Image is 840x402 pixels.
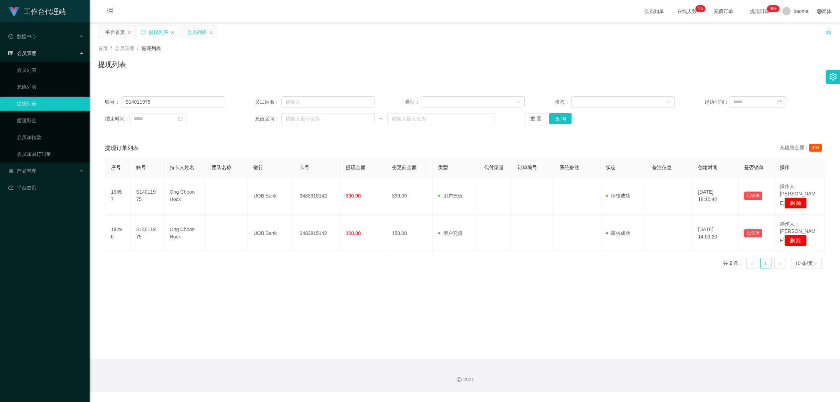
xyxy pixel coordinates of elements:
sup: 1036 [767,5,779,12]
td: S14011975 [131,177,164,215]
i: 图标: down [666,100,671,105]
span: 账号： [105,98,121,106]
a: 图标: dashboard平台首页 [8,181,84,195]
span: 操作人：[PERSON_NAME] [780,221,815,243]
span: 操作人：[PERSON_NAME] [780,183,815,206]
sup: 26 [695,5,706,12]
span: 订单编号 [518,165,537,170]
span: ~ [375,115,387,123]
span: 100.00 [346,230,361,236]
button: 删 除 [784,197,807,209]
span: 审核成功 [606,230,630,236]
span: / [137,46,139,51]
p: 6 [700,5,703,12]
i: 图标: calendar [777,99,782,104]
span: 提现订单列表 [105,144,139,152]
h1: 提现列表 [98,59,126,70]
span: 序号 [111,165,121,170]
td: UOB Bank [248,177,294,215]
i: 图标: copyright [457,377,462,382]
a: 工作台代理端 [8,8,66,14]
span: 卡号 [300,165,309,170]
span: 会员管理 [8,50,36,56]
button: 查 询 [549,113,572,124]
button: 删 除 [784,235,807,246]
button: 已锁单 [744,192,762,200]
div: 平台首页 [105,26,125,39]
a: 赠送彩金 [17,113,84,127]
input: 请输入最小值为 [281,113,375,124]
span: 用户充值 [438,193,463,199]
span: 状态： [555,98,571,106]
i: 图标: table [8,51,13,56]
i: 图标: right [778,262,782,266]
li: 上一页 [746,258,757,269]
li: 下一页 [774,258,785,269]
a: 充值列表 [17,80,84,94]
input: 请输入 [281,96,375,108]
span: 首页 [98,46,108,51]
span: 用户充值 [438,230,463,236]
i: 图标: appstore-o [8,168,13,173]
span: 490 [809,144,822,152]
span: 状态 [606,165,616,170]
a: 会员加减打码量 [17,147,84,161]
i: 图标: calendar [178,116,183,121]
p: 2 [698,5,701,12]
td: 150.00 [386,215,433,252]
span: 创建时间 [698,165,717,170]
span: 充值订单 [710,9,737,14]
a: 提现列表 [17,97,84,111]
td: UOB Bank [248,215,294,252]
a: 会员列表 [17,63,84,77]
div: 会员列表 [187,26,207,39]
button: 已锁单 [744,229,762,237]
span: 操作 [780,165,790,170]
i: 图标: setting [829,73,837,81]
span: 会员管理 [115,46,134,51]
i: 图标: close [209,30,213,35]
i: 图标: check-circle-o [8,34,13,39]
div: 充值总金额： [780,144,825,152]
td: 19457 [105,177,131,215]
span: 员工姓名： [255,98,281,106]
span: 代付渠道 [484,165,504,170]
i: 图标: menu-fold [98,0,122,23]
span: 变更前金额 [392,165,416,170]
span: 团队名称 [212,165,231,170]
span: 提现列表 [141,46,161,51]
span: 提现订单 [747,9,773,14]
li: 共 2 条， [723,258,743,269]
i: 图标: unlock [825,28,832,35]
input: 请输入 [121,96,225,108]
span: 充值区间： [255,115,281,123]
span: 持卡人姓名 [170,165,194,170]
span: 在线人数 [674,9,700,14]
span: 提现金额 [346,165,365,170]
input: 请输入最大值为 [387,113,495,124]
span: 起始时间： [705,98,729,106]
i: 图标: left [750,262,754,266]
span: 账号 [136,165,146,170]
i: 图标: sync [141,30,146,35]
img: logo.9652507e.png [8,7,20,17]
div: 提现列表 [149,26,168,39]
td: Ong Choon Hock [164,215,206,252]
span: 390.00 [346,193,361,199]
div: 2021 [95,376,834,383]
span: 银行 [253,165,263,170]
span: 审核成功 [606,193,630,199]
a: 1 [761,258,771,269]
td: [DATE] 18:10:42 [692,177,738,215]
button: 重 置 [525,113,547,124]
i: 图标: close [170,30,175,35]
td: 390.00 [386,177,433,215]
td: S14011975 [131,215,164,252]
span: 备注信息 [652,165,672,170]
span: 类型： [405,98,421,106]
td: Ong Choon Hock [164,177,206,215]
span: 类型 [438,165,448,170]
span: 系统备注 [560,165,579,170]
span: 数据中心 [8,34,36,39]
td: 19290 [105,215,131,252]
